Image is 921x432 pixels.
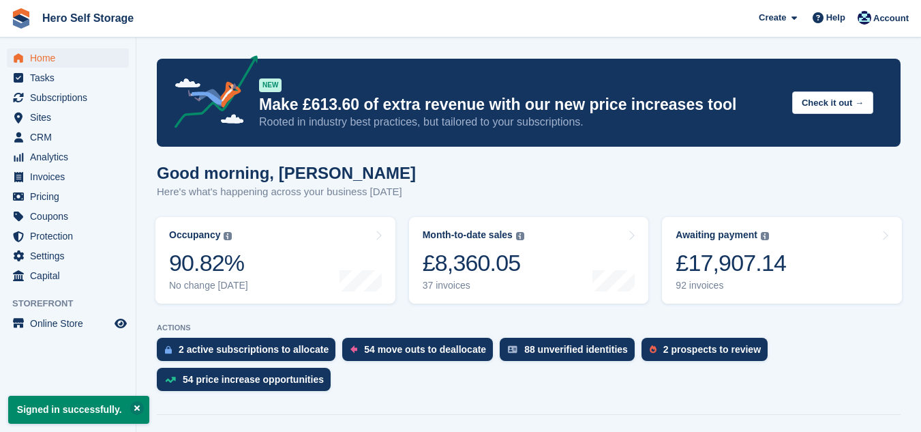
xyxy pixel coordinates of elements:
[7,207,129,226] a: menu
[761,232,769,240] img: icon-info-grey-7440780725fd019a000dd9b08b2336e03edf1995a4989e88bcd33f0948082b44.svg
[516,232,524,240] img: icon-info-grey-7440780725fd019a000dd9b08b2336e03edf1995a4989e88bcd33f0948082b44.svg
[663,344,761,355] div: 2 prospects to review
[858,11,871,25] img: Holly Budge
[165,377,176,383] img: price_increase_opportunities-93ffe204e8149a01c8c9dc8f82e8f89637d9d84a8eef4429ea346261dce0b2c0.svg
[183,374,324,385] div: 54 price increase opportunities
[259,115,781,130] p: Rooted in industry best practices, but tailored to your subscriptions.
[423,229,513,241] div: Month-to-date sales
[792,91,873,114] button: Check it out →
[500,338,641,368] a: 88 unverified identities
[7,167,129,186] a: menu
[157,368,337,398] a: 54 price increase opportunities
[364,344,486,355] div: 54 move outs to deallocate
[30,88,112,107] span: Subscriptions
[342,338,500,368] a: 54 move outs to deallocate
[7,227,129,246] a: menu
[676,249,786,277] div: £17,907.14
[30,187,112,206] span: Pricing
[873,12,909,25] span: Account
[224,232,232,240] img: icon-info-grey-7440780725fd019a000dd9b08b2336e03edf1995a4989e88bcd33f0948082b44.svg
[8,396,149,424] p: Signed in successfully.
[30,108,112,127] span: Sites
[7,68,129,87] a: menu
[7,314,129,333] a: menu
[12,297,136,311] span: Storefront
[7,48,129,68] a: menu
[650,345,656,354] img: prospect-51fa495bee0391a8d652442698ab0144808aea92771e9ea1ae160a38d050c398.svg
[30,227,112,246] span: Protection
[30,167,112,186] span: Invoices
[259,95,781,115] p: Make £613.60 of extra revenue with our new price increases tool
[7,246,129,265] a: menu
[423,280,524,291] div: 37 invoices
[163,55,258,133] img: price-adjustments-announcement-icon-8257ccfd72463d97f412b2fc003d46551f7dbcb40ab6d574587a9cd5c0d94...
[11,8,31,29] img: stora-icon-8386f47178a22dfd0bd8f6a31ec36ba5ce8667c1dd55bd0f319d3a0aa187defe.svg
[826,11,845,25] span: Help
[759,11,786,25] span: Create
[30,246,112,265] span: Settings
[30,68,112,87] span: Tasks
[7,128,129,147] a: menu
[30,48,112,68] span: Home
[179,344,329,355] div: 2 active subscriptions to allocate
[37,7,139,29] a: Hero Self Storage
[157,164,416,182] h1: Good morning, [PERSON_NAME]
[30,266,112,285] span: Capital
[524,344,628,355] div: 88 unverified identities
[157,323,901,332] p: ACTIONS
[155,217,395,304] a: Occupancy 90.82% No change [DATE]
[641,338,774,368] a: 2 prospects to review
[7,187,129,206] a: menu
[423,249,524,277] div: £8,360.05
[7,88,129,107] a: menu
[157,338,342,368] a: 2 active subscriptions to allocate
[112,315,129,332] a: Preview store
[7,147,129,167] a: menu
[259,78,282,92] div: NEW
[169,280,248,291] div: No change [DATE]
[676,280,786,291] div: 92 invoices
[676,229,757,241] div: Awaiting payment
[409,217,649,304] a: Month-to-date sales £8,360.05 37 invoices
[7,108,129,127] a: menu
[165,345,172,354] img: active_subscription_to_allocate_icon-d502201f5373d7db506a760aba3b589e785aa758c864c3986d89f69b8ff3...
[30,128,112,147] span: CRM
[350,345,357,354] img: move_outs_to_deallocate_icon-f764333ba52eb49d3ac5e1228854f67142a1ed5810a6f6cc68b1a99e826820c5.svg
[157,184,416,200] p: Here's what's happening across your business [DATE]
[30,314,112,333] span: Online Store
[508,345,517,354] img: verify_identity-adf6edd0f0f0b5bbfe63781bf79b02c33cf7c696d77639b501bdc392416b5a36.svg
[169,229,220,241] div: Occupancy
[30,147,112,167] span: Analytics
[7,266,129,285] a: menu
[169,249,248,277] div: 90.82%
[30,207,112,226] span: Coupons
[662,217,902,304] a: Awaiting payment £17,907.14 92 invoices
